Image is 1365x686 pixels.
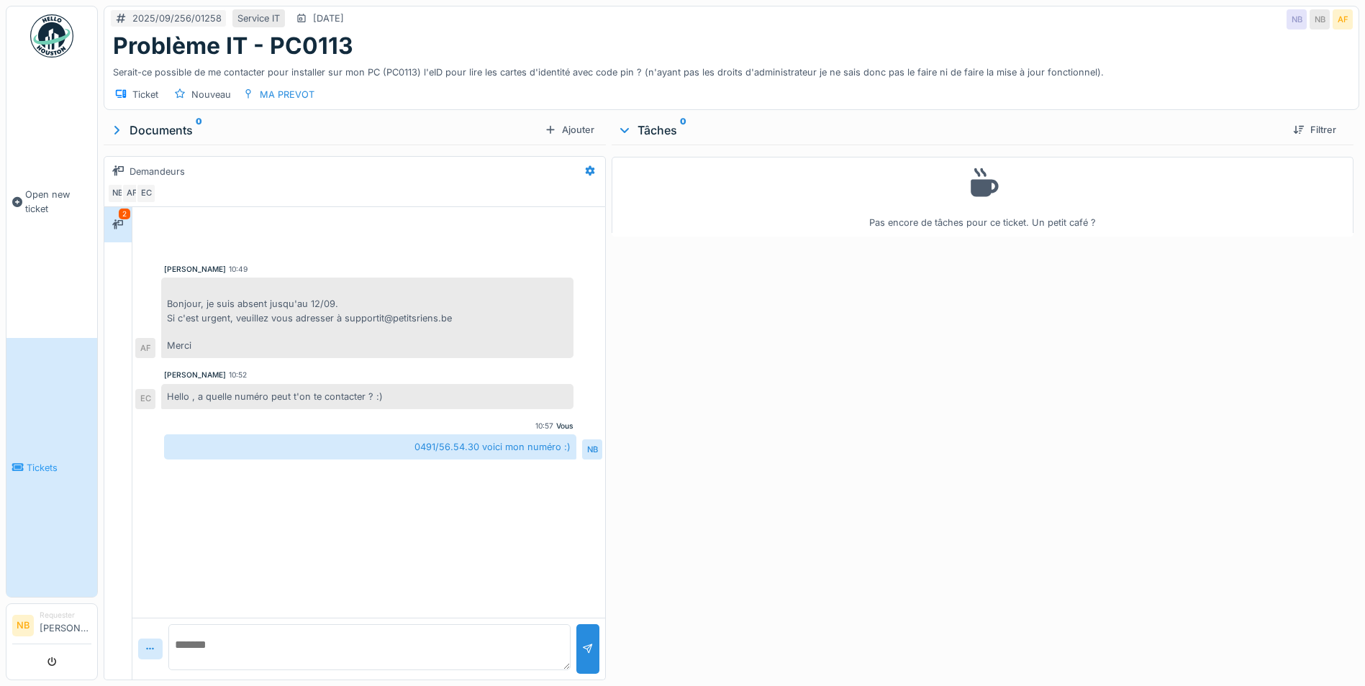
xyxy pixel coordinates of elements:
[617,122,1282,139] div: Tâches
[12,615,34,636] li: NB
[40,610,91,621] div: Requester
[132,12,222,25] div: 2025/09/256/01258
[122,183,142,203] div: AF
[135,338,155,358] div: AF
[109,122,539,139] div: Documents
[556,421,573,431] div: Vous
[40,610,91,641] li: [PERSON_NAME]
[680,122,686,139] sup: 0
[164,264,226,275] div: [PERSON_NAME]
[107,183,127,203] div: NB
[6,338,97,597] a: Tickets
[30,14,73,58] img: Badge_color-CXgf-gQk.svg
[12,610,91,644] a: NB Requester[PERSON_NAME]
[1310,9,1330,29] div: NB
[132,88,158,101] div: Ticket
[135,389,155,409] div: EC
[1287,9,1307,29] div: NB
[130,165,185,178] div: Demandeurs
[260,88,314,101] div: MA PREVOT
[539,120,600,140] div: Ajouter
[136,183,156,203] div: EC
[237,12,280,25] div: Service IT
[113,60,1350,79] div: Serait-ce possible de me contacter pour installer sur mon PC (PC0113) l'eID pour lire les cartes ...
[621,163,1344,230] div: Pas encore de tâches pour ce ticket. Un petit café ?
[161,384,573,409] div: Hello , a quelle numéro peut t'on te contacter ? :)
[196,122,202,139] sup: 0
[27,461,91,475] span: Tickets
[1287,120,1342,140] div: Filtrer
[313,12,344,25] div: [DATE]
[229,370,247,380] div: 10:52
[582,439,602,459] div: NB
[6,65,97,338] a: Open new ticket
[535,421,553,431] div: 10:57
[164,434,576,459] div: 0491/56.54.30 voici mon numéro :)
[1333,9,1353,29] div: AF
[25,188,91,215] span: Open new ticket
[113,32,353,60] h1: Problème IT - PC0113
[161,278,573,358] div: Bonjour, je suis absent jusqu'au 12/09. Si c'est urgent, veuillez vous adresser à supportit@petit...
[119,209,130,219] div: 2
[191,88,231,101] div: Nouveau
[164,370,226,380] div: [PERSON_NAME]
[229,264,248,275] div: 10:49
